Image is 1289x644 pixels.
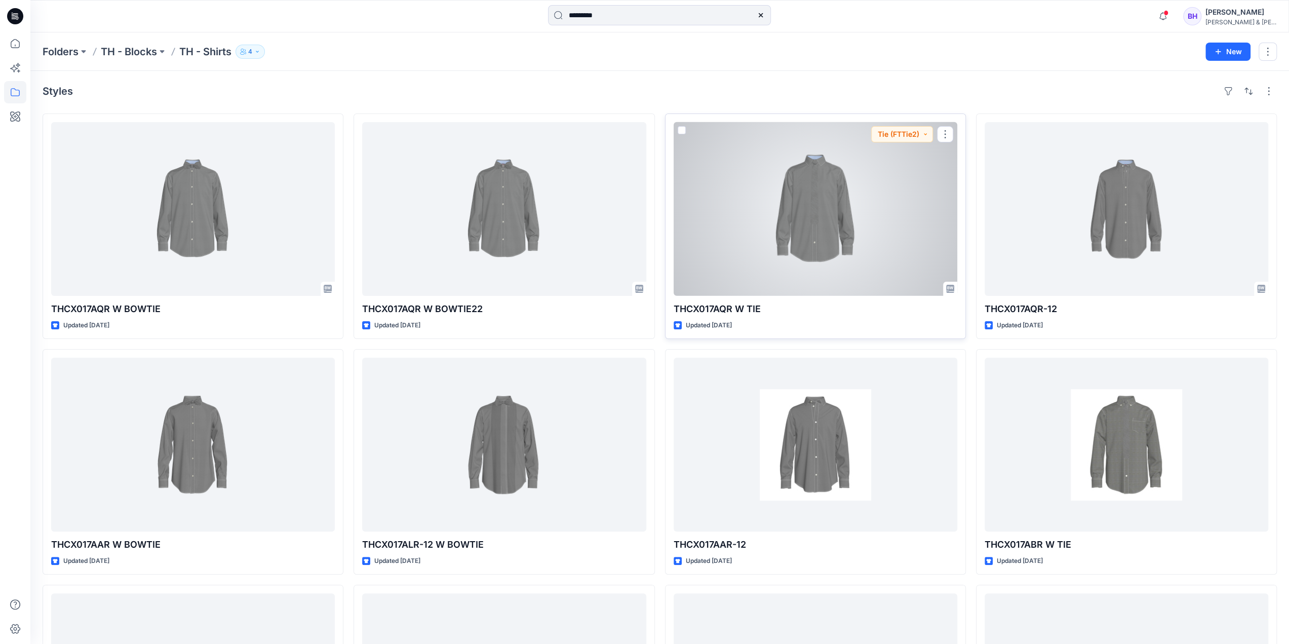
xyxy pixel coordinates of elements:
a: THCX017ALR-12 W BOWTIE [362,358,646,532]
div: [PERSON_NAME] [1205,6,1276,18]
p: Updated [DATE] [63,320,109,331]
p: Updated [DATE] [374,556,420,566]
a: THCX017ABR W TIE [985,358,1268,532]
div: BH [1183,7,1201,25]
a: Folders [43,45,79,59]
p: THCX017AQR W TIE [674,302,957,316]
p: TH - Shirts [179,45,231,59]
a: THCX017AQR-12 [985,122,1268,296]
p: THCX017AAR W BOWTIE [51,538,335,552]
p: Updated [DATE] [997,320,1043,331]
div: [PERSON_NAME] & [PERSON_NAME] [1205,18,1276,26]
button: New [1205,43,1251,61]
p: THCX017ABR W TIE [985,538,1268,552]
a: THCX017AQR W BOWTIE22 [362,122,646,296]
h4: Styles [43,85,73,97]
a: TH - Blocks [101,45,157,59]
p: 4 [248,46,252,57]
button: 4 [236,45,265,59]
p: Updated [DATE] [686,556,732,566]
p: THCX017ALR-12 W BOWTIE [362,538,646,552]
p: THCX017AAR-12 [674,538,957,552]
a: THCX017AQR W TIE [674,122,957,296]
p: Updated [DATE] [63,556,109,566]
p: THCX017AQR W BOWTIE22 [362,302,646,316]
a: THCX017AAR W BOWTIE [51,358,335,532]
p: THCX017AQR W BOWTIE [51,302,335,316]
a: THCX017AQR W BOWTIE [51,122,335,296]
p: Updated [DATE] [374,320,420,331]
p: THCX017AQR-12 [985,302,1268,316]
p: Updated [DATE] [997,556,1043,566]
a: THCX017AAR-12 [674,358,957,532]
p: Updated [DATE] [686,320,732,331]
